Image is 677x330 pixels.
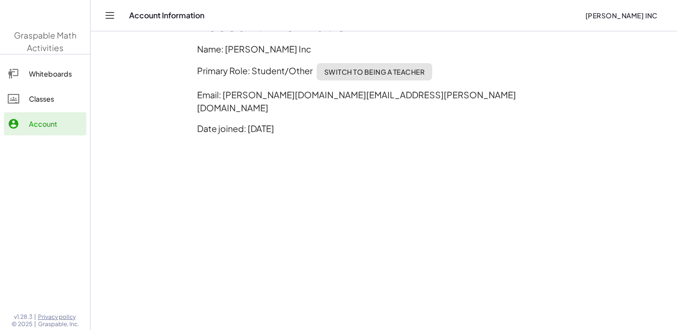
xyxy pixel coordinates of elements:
p: Primary Role: Student/Other [197,63,571,80]
span: Graspable, Inc. [38,320,79,328]
button: [PERSON_NAME] Inc [577,7,665,24]
button: Toggle navigation [102,8,118,23]
a: Whiteboards [4,62,86,85]
div: Account [29,118,82,130]
div: Whiteboards [29,68,82,79]
div: Classes [29,93,82,105]
span: © 2025 [12,320,32,328]
span: v1.28.3 [14,313,32,321]
a: Classes [4,87,86,110]
span: [PERSON_NAME] Inc [585,11,658,20]
span: Graspable Math Activities [14,30,77,53]
p: Name: [PERSON_NAME] Inc [197,42,571,55]
button: Switch to being a Teacher [317,63,433,80]
h1: Account Information [197,15,571,35]
p: Email: [PERSON_NAME][DOMAIN_NAME][EMAIL_ADDRESS][PERSON_NAME][DOMAIN_NAME] [197,88,571,114]
a: Account [4,112,86,135]
a: Privacy policy [38,313,79,321]
span: Switch to being a Teacher [324,67,425,76]
span: | [34,320,36,328]
p: Date joined: [DATE] [197,122,571,135]
span: | [34,313,36,321]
